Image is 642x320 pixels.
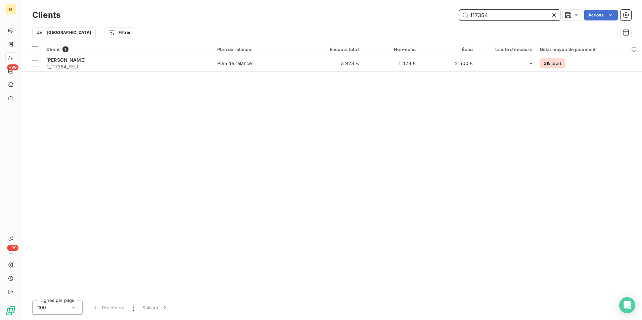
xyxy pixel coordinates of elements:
div: Délai moyen de paiement [540,47,638,52]
button: [GEOGRAPHIC_DATA] [32,27,96,38]
h3: Clients [32,9,60,21]
div: Open Intercom Messenger [619,297,635,313]
span: 1 [62,46,68,52]
span: 218 jours [540,58,565,68]
button: 1 [129,301,138,315]
td: 2 500 € [420,55,477,71]
div: Non-échu [367,47,416,52]
td: 3 928 € [306,55,363,71]
span: 100 [38,304,46,311]
div: Échu [424,47,473,52]
span: 1 [133,304,134,311]
span: +99 [7,245,18,251]
td: 1 428 € [363,55,420,71]
span: C_117354_FELI [46,63,209,70]
div: FI [5,4,16,15]
div: Plan de relance [217,47,302,52]
div: Encours total [310,47,359,52]
span: +99 [7,64,18,70]
span: [PERSON_NAME] [46,57,86,63]
div: Limite d’encours [481,47,532,52]
span: - [530,60,532,67]
button: Actions [584,10,618,20]
span: Client [46,47,60,52]
input: Rechercher [459,10,560,20]
button: Filtrer [104,27,135,38]
img: Logo LeanPay [5,305,16,316]
div: Plan de relance [217,60,252,67]
button: Suivant [138,301,172,315]
button: Précédent [88,301,129,315]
